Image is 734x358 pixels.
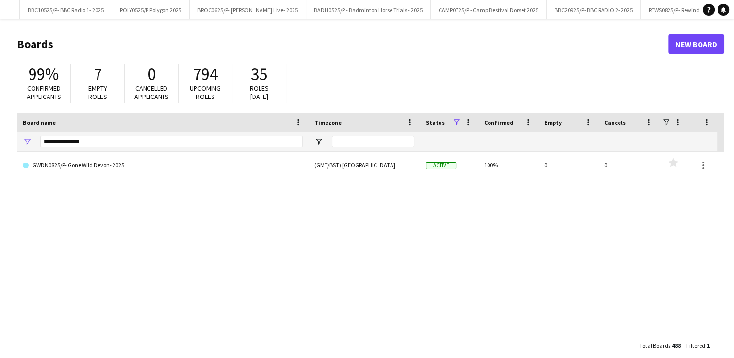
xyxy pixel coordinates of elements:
span: Cancelled applicants [134,84,169,101]
input: Board name Filter Input [40,136,303,147]
div: (GMT/BST) [GEOGRAPHIC_DATA] [309,152,420,179]
a: New Board [668,34,724,54]
span: 488 [672,342,681,349]
div: : [639,336,681,355]
span: Confirmed applicants [27,84,61,101]
span: 1 [707,342,710,349]
span: Timezone [314,119,342,126]
span: Empty [544,119,562,126]
button: Open Filter Menu [314,137,323,146]
span: 99% [29,64,59,85]
span: Empty roles [88,84,107,101]
a: GWDN0825/P- Gone Wild Devon- 2025 [23,152,303,179]
div: : [686,336,710,355]
span: Upcoming roles [190,84,221,101]
button: BADH0525/P - Badminton Horse Trials - 2025 [306,0,431,19]
button: Open Filter Menu [23,137,32,146]
button: BBC10525/P- BBC Radio 1- 2025 [20,0,112,19]
button: BBC20925/P- BBC RADIO 2- 2025 [547,0,641,19]
span: Confirmed [484,119,514,126]
span: 7 [94,64,102,85]
h1: Boards [17,37,668,51]
span: 794 [193,64,218,85]
span: 0 [147,64,156,85]
button: POLY0525/P Polygon 2025 [112,0,190,19]
span: Roles [DATE] [250,84,269,101]
div: 100% [478,152,538,179]
button: BROC0625/P- [PERSON_NAME] Live- 2025 [190,0,306,19]
div: 0 [538,152,599,179]
button: CAMP0725/P - Camp Bestival Dorset 2025 [431,0,547,19]
span: Total Boards [639,342,670,349]
input: Timezone Filter Input [332,136,414,147]
div: 0 [599,152,659,179]
span: Board name [23,119,56,126]
span: Cancels [604,119,626,126]
span: Filtered [686,342,705,349]
span: Active [426,162,456,169]
span: 35 [251,64,267,85]
span: Status [426,119,445,126]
